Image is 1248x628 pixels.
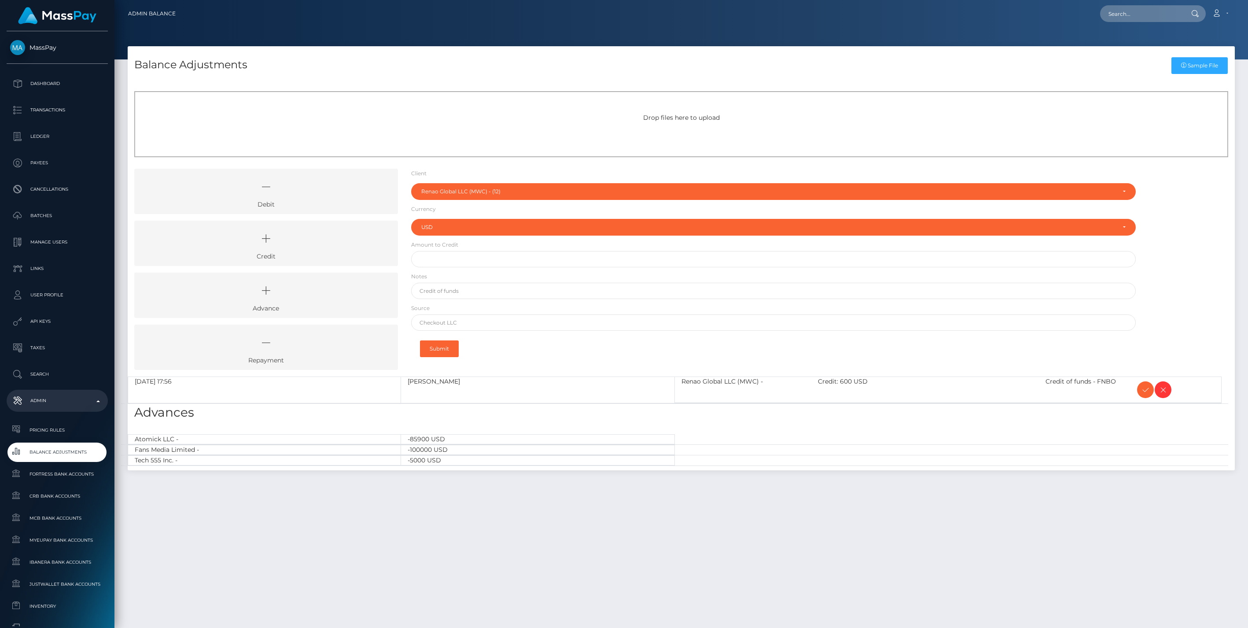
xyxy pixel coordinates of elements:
[411,304,430,312] label: Source
[7,44,108,52] span: MassPay
[10,579,104,589] span: JustWallet Bank Accounts
[1039,377,1130,403] div: Credit of funds - FNBO
[18,7,96,24] img: MassPay Logo
[10,601,104,611] span: Inventory
[128,434,401,444] div: Atomick LLC -
[411,241,458,249] label: Amount to Credit
[10,368,104,381] p: Search
[10,183,104,196] p: Cancellations
[411,170,427,177] label: Client
[401,445,674,455] div: -100000 USD
[411,183,1136,200] button: Renao Global LLC (MWC) - (12)
[134,325,398,370] a: Repayment
[10,40,25,55] img: MassPay
[811,377,1039,403] div: Credit: 600 USD
[10,156,104,170] p: Payees
[134,57,247,73] h4: Balance Adjustments
[7,597,108,616] a: Inventory
[10,557,104,567] span: Ibanera Bank Accounts
[128,4,176,23] a: Admin Balance
[7,284,108,306] a: User Profile
[10,535,104,545] span: MyEUPay Bank Accounts
[7,443,108,462] a: Balance Adjustments
[128,455,401,465] div: Tech 555 Inc. -
[10,447,104,457] span: Balance Adjustments
[7,152,108,174] a: Payees
[7,553,108,572] a: Ibanera Bank Accounts
[401,455,674,465] div: -5000 USD
[7,73,108,95] a: Dashboard
[421,224,1116,231] div: USD
[7,126,108,148] a: Ledger
[7,487,108,506] a: CRB Bank Accounts
[643,114,720,122] span: Drop files here to upload
[7,575,108,594] a: JustWallet Bank Accounts
[7,231,108,253] a: Manage Users
[10,491,104,501] span: CRB Bank Accounts
[411,219,1136,236] button: USD
[10,288,104,302] p: User Profile
[10,103,104,117] p: Transactions
[401,434,674,444] div: -85900 USD
[10,236,104,249] p: Manage Users
[10,77,104,90] p: Dashboard
[675,377,811,403] div: Renao Global LLC (MWC) -
[420,340,459,357] button: Submit
[7,421,108,440] a: Pricing Rules
[7,205,108,227] a: Batches
[7,99,108,121] a: Transactions
[411,273,427,281] label: Notes
[7,363,108,385] a: Search
[10,341,104,355] p: Taxes
[401,377,674,403] div: [PERSON_NAME]
[7,531,108,550] a: MyEUPay Bank Accounts
[7,390,108,412] a: Admin
[10,262,104,275] p: Links
[134,169,398,214] a: Debit
[10,315,104,328] p: API Keys
[10,394,104,407] p: Admin
[421,188,1116,195] div: Renao Global LLC (MWC) - (12)
[7,178,108,200] a: Cancellations
[411,283,1136,299] input: Credit of funds
[10,425,104,435] span: Pricing Rules
[10,130,104,143] p: Ledger
[10,209,104,222] p: Batches
[128,445,401,455] div: Fans Media Limited -
[134,404,1228,421] h3: Advances
[7,337,108,359] a: Taxes
[7,465,108,484] a: Fortress Bank Accounts
[411,205,436,213] label: Currency
[1100,5,1183,22] input: Search...
[7,509,108,528] a: MCB Bank Accounts
[7,310,108,332] a: API Keys
[10,513,104,523] span: MCB Bank Accounts
[134,221,398,266] a: Credit
[10,469,104,479] span: Fortress Bank Accounts
[134,273,398,318] a: Advance
[1171,57,1228,74] a: Sample File
[128,377,401,403] div: [DATE] 17:56
[411,314,1136,331] input: Checkout LLC
[7,258,108,280] a: Links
